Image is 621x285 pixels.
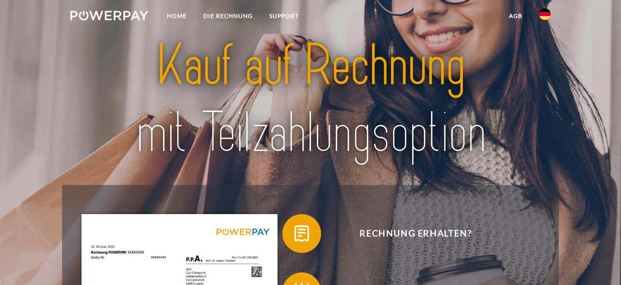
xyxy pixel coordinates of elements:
img: title-powerpay_de.svg [94,29,527,170]
span: Rechnung erhalten? [297,214,535,253]
a: DIE RECHNUNG [195,7,261,25]
img: logo-powerpay-white.svg [70,11,148,20]
button: Rechnung erhalten? [282,214,535,253]
img: qb_bill.svg [290,221,314,246]
img: de [539,8,551,20]
a: Home [159,7,195,25]
iframe: Schaltfläche zum Öffnen des Messaging-Fensters [582,246,613,277]
a: agb [501,7,531,25]
a: SUPPORT [261,7,307,25]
